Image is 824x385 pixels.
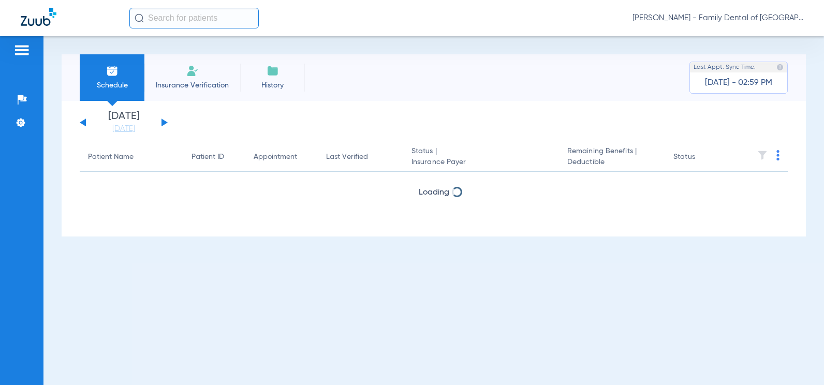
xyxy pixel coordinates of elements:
span: Last Appt. Sync Time: [694,62,756,72]
img: hamburger-icon [13,44,30,56]
img: group-dot-blue.svg [776,150,779,160]
span: Loading [419,188,449,197]
input: Search for patients [129,8,259,28]
div: Patient ID [192,152,237,162]
div: Patient ID [192,152,224,162]
img: Manual Insurance Verification [186,65,199,77]
span: Insurance Payer [411,157,551,168]
span: Schedule [87,80,137,91]
span: [PERSON_NAME] - Family Dental of [GEOGRAPHIC_DATA] [632,13,803,23]
img: Search Icon [135,13,144,23]
span: History [248,80,297,91]
th: Remaining Benefits | [559,143,665,172]
th: Status | [403,143,559,172]
div: Last Verified [326,152,395,162]
span: Deductible [567,157,657,168]
div: Patient Name [88,152,134,162]
li: [DATE] [93,111,155,134]
span: [DATE] - 02:59 PM [705,78,772,88]
img: last sync help info [776,64,784,71]
img: Zuub Logo [21,8,56,26]
a: [DATE] [93,124,155,134]
span: Insurance Verification [152,80,232,91]
img: filter.svg [757,150,768,160]
div: Patient Name [88,152,175,162]
div: Appointment [254,152,310,162]
th: Status [665,143,735,172]
div: Last Verified [326,152,368,162]
div: Appointment [254,152,297,162]
img: Schedule [106,65,119,77]
img: History [267,65,279,77]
